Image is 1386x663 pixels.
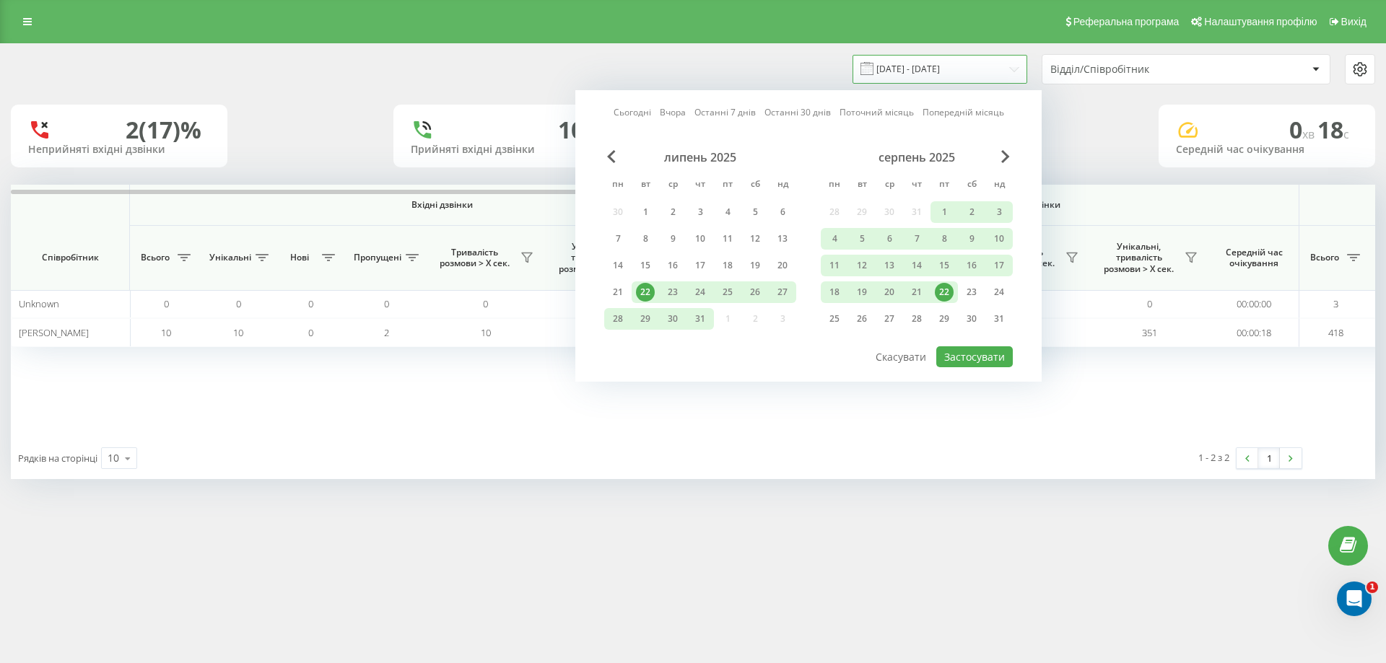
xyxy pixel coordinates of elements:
[923,105,1004,119] a: Попередній місяць
[384,297,389,310] span: 0
[990,229,1008,248] div: 10
[903,308,930,330] div: чт 28 серп 2025 р.
[1176,144,1358,156] div: Середній час очікування
[1198,450,1229,465] div: 1 - 2 з 2
[746,229,764,248] div: 12
[930,228,958,250] div: пт 8 серп 2025 р.
[876,281,903,303] div: ср 20 серп 2025 р.
[714,255,741,276] div: пт 18 лип 2025 р.
[935,256,954,275] div: 15
[1367,581,1378,593] span: 1
[1289,114,1317,145] span: 0
[636,256,655,275] div: 15
[632,255,659,276] div: вт 15 лип 2025 р.
[632,281,659,303] div: вт 22 лип 2025 р.
[659,201,687,223] div: ср 2 лип 2025 р.
[167,199,716,211] span: Вхідні дзвінки
[769,228,796,250] div: нд 13 лип 2025 р.
[851,175,873,196] abbr: вівторок
[689,175,711,196] abbr: четвер
[659,308,687,330] div: ср 30 лип 2025 р.
[773,229,792,248] div: 13
[962,229,981,248] div: 9
[821,281,848,303] div: пн 18 серп 2025 р.
[825,229,844,248] div: 4
[1333,297,1338,310] span: 3
[876,255,903,276] div: ср 13 серп 2025 р.
[746,256,764,275] div: 19
[1343,126,1349,142] span: c
[607,175,629,196] abbr: понеділок
[691,309,710,328] div: 31
[1220,247,1288,269] span: Середній час очікування
[659,228,687,250] div: ср 9 лип 2025 р.
[958,255,985,276] div: сб 16 серп 2025 р.
[660,105,686,119] a: Вчора
[1307,252,1343,263] span: Всього
[741,281,769,303] div: сб 26 лип 2025 р.
[718,256,737,275] div: 18
[853,256,871,275] div: 12
[935,203,954,221] div: 1
[853,309,871,328] div: 26
[662,175,684,196] abbr: середа
[741,228,769,250] div: сб 12 лип 2025 р.
[988,175,1010,196] abbr: неділя
[958,308,985,330] div: сб 30 серп 2025 р.
[962,256,981,275] div: 16
[824,175,845,196] abbr: понеділок
[691,203,710,221] div: 3
[848,281,876,303] div: вт 19 серп 2025 р.
[18,452,97,465] span: Рядків на сторінці
[990,283,1008,302] div: 24
[636,283,655,302] div: 22
[930,201,958,223] div: пт 1 серп 2025 р.
[990,309,1008,328] div: 31
[718,229,737,248] div: 11
[23,252,117,263] span: Співробітник
[236,297,241,310] span: 0
[481,326,491,339] span: 10
[962,309,981,328] div: 30
[744,175,766,196] abbr: субота
[1001,150,1010,163] span: Next Month
[1258,448,1280,468] a: 1
[1337,581,1372,616] iframe: Intercom live chat
[1209,318,1299,346] td: 00:00:18
[609,283,627,302] div: 21
[990,203,1008,221] div: 3
[607,150,616,163] span: Previous Month
[840,105,914,119] a: Поточний місяць
[663,229,682,248] div: 9
[907,256,926,275] div: 14
[691,283,710,302] div: 24
[718,203,737,221] div: 4
[1328,326,1343,339] span: 418
[126,116,201,144] div: 2 (17)%
[663,256,682,275] div: 16
[635,175,656,196] abbr: вівторок
[773,283,792,302] div: 27
[164,297,169,310] span: 0
[773,203,792,221] div: 6
[308,326,313,339] span: 0
[935,309,954,328] div: 29
[1050,63,1223,76] div: Відділ/Співробітник
[1317,114,1349,145] span: 18
[903,228,930,250] div: чт 7 серп 2025 р.
[962,203,981,221] div: 2
[769,255,796,276] div: нд 20 лип 2025 р.
[483,297,488,310] span: 0
[614,105,651,119] a: Сьогодні
[990,256,1008,275] div: 17
[876,228,903,250] div: ср 6 серп 2025 р.
[958,281,985,303] div: сб 23 серп 2025 р.
[659,255,687,276] div: ср 16 лип 2025 р.
[19,326,89,339] span: [PERSON_NAME]
[880,229,899,248] div: 6
[609,309,627,328] div: 28
[746,203,764,221] div: 5
[961,175,982,196] abbr: субота
[209,252,251,263] span: Унікальні
[604,308,632,330] div: пн 28 лип 2025 р.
